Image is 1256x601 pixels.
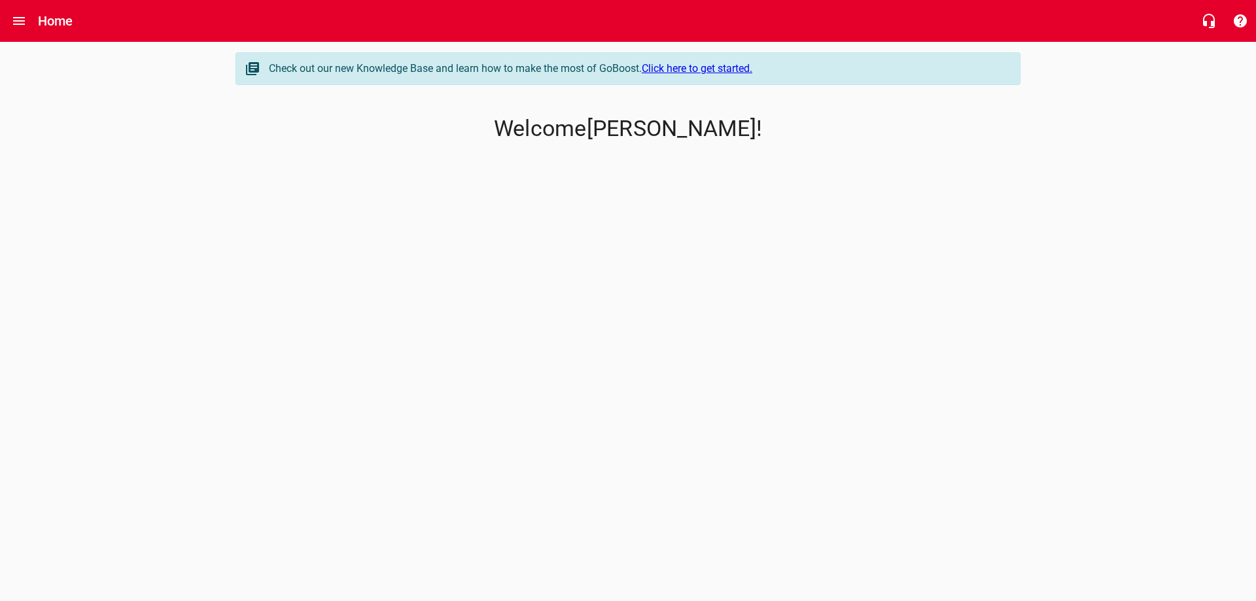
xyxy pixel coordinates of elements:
[235,116,1020,142] p: Welcome [PERSON_NAME] !
[1193,5,1225,37] button: Live Chat
[1225,5,1256,37] button: Support Portal
[642,62,752,75] a: Click here to get started.
[269,61,1007,77] div: Check out our new Knowledge Base and learn how to make the most of GoBoost.
[38,10,73,31] h6: Home
[3,5,35,37] button: Open drawer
